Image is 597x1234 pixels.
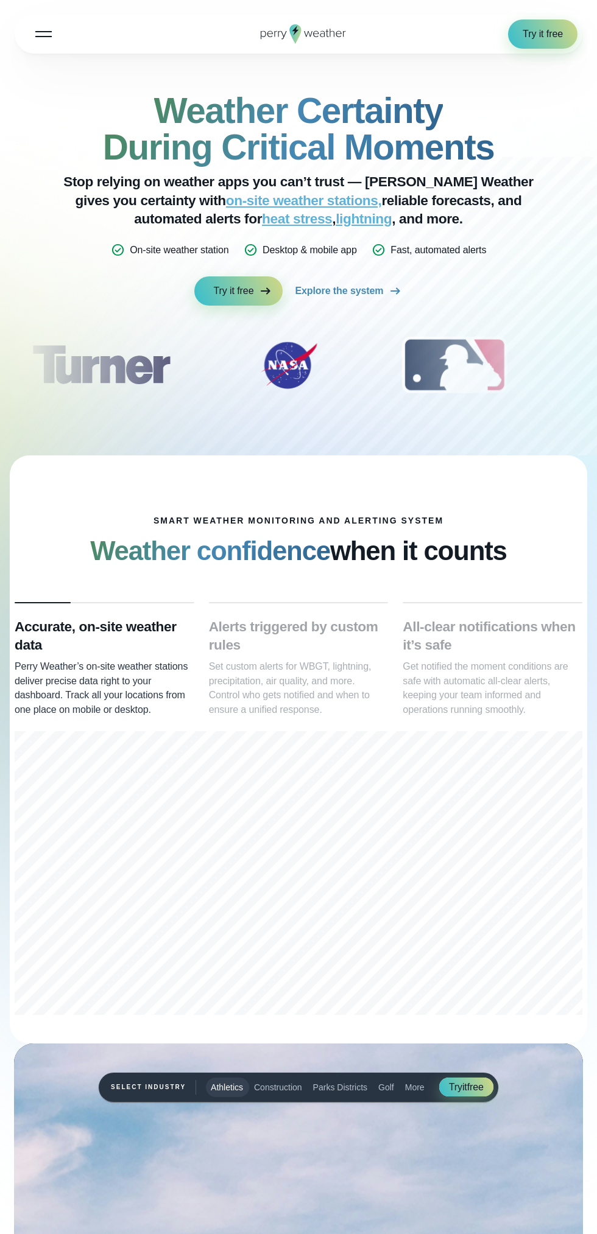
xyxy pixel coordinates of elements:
[390,335,518,396] img: MLB.svg
[336,211,392,226] a: lightning
[154,516,443,525] h1: smart weather monitoring and alerting system
[263,243,357,258] p: Desktop & mobile app
[211,1082,243,1092] span: Athletics
[130,243,228,258] p: On-site weather station
[308,1078,372,1097] button: Parks Districts
[254,1082,302,1092] span: Construction
[90,535,507,567] h2: when it counts
[103,91,495,167] strong: Weather Certainty During Critical Moments
[508,19,578,49] a: Try it free
[194,276,283,306] a: Try it free
[523,27,563,41] span: Try it free
[295,276,403,306] a: Explore the system
[214,284,254,298] span: Try it free
[295,284,383,298] span: Explore the system
[246,335,331,396] div: 2 of 12
[206,1078,248,1097] button: Athletics
[15,659,194,717] p: Perry Weather’s on-site weather stations deliver precise data right to your dashboard. Track all ...
[390,243,486,258] p: Fast, automated alerts
[246,335,331,396] img: NASA.svg
[378,1082,394,1092] span: Golf
[15,335,188,396] div: 1 of 12
[90,536,330,566] strong: Weather confidence
[15,731,582,1019] div: slideshow
[262,211,332,226] a: heat stress
[403,618,582,654] h3: All-clear notifications when it’s safe
[209,659,389,717] p: Set custom alerts for WBGT, lightning, precipitation, air quality, and more. Control who gets not...
[15,335,188,396] img: Turner-Construction_1.svg
[55,173,542,228] p: Stop relying on weather apps you can’t trust — [PERSON_NAME] Weather gives you certainty with rel...
[405,1082,425,1092] span: More
[449,1080,484,1095] span: Try free
[462,1082,467,1092] span: it
[313,1082,367,1092] span: Parks Districts
[249,1078,307,1097] button: Construction
[15,335,582,402] div: slideshow
[15,731,582,1019] div: 1 of 3
[390,335,518,396] div: 3 of 12
[15,618,194,654] h3: Accurate, on-site weather data
[209,618,389,654] h3: Alerts triggered by custom rules
[373,1078,399,1097] button: Golf
[439,1078,493,1097] a: Tryitfree
[226,193,382,208] a: on-site weather stations,
[400,1078,429,1097] button: More
[111,1080,196,1095] span: Select Industry
[403,659,582,717] p: Get notified the moment conditions are safe with automatic all-clear alerts, keeping your team in...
